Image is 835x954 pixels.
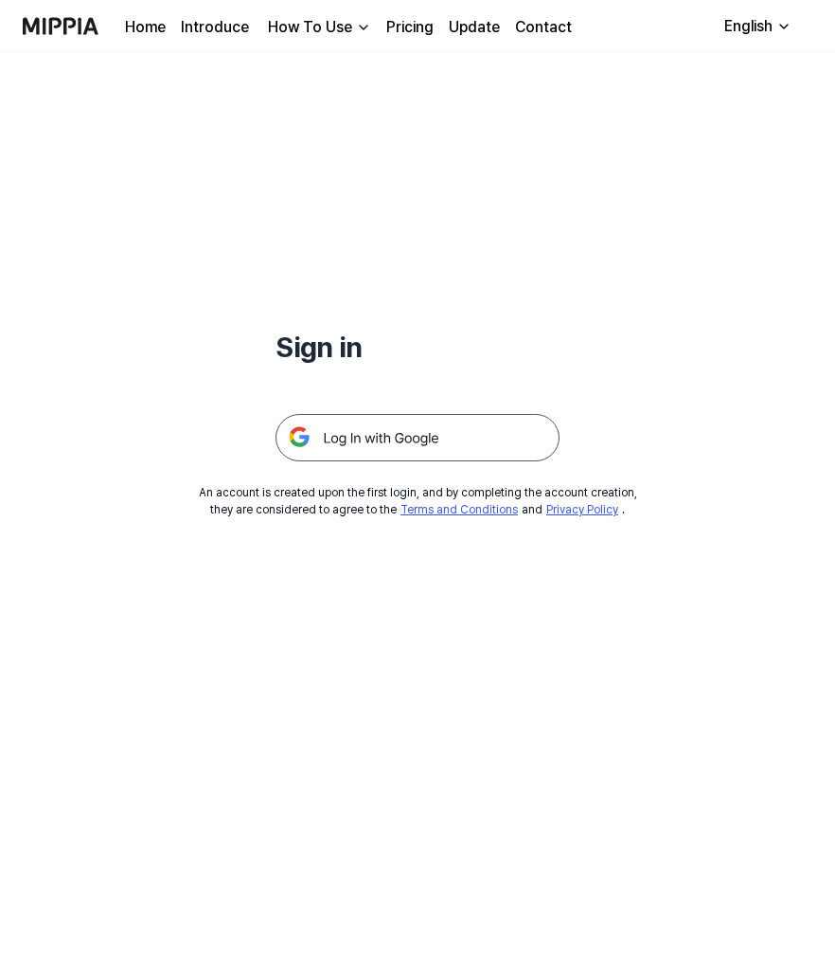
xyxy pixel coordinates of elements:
a: Privacy Policy [546,503,618,516]
a: Home [125,16,166,39]
button: How To Use [264,16,371,39]
div: English [720,15,776,38]
button: English [709,8,803,45]
a: Contact [515,16,572,39]
div: How To Use [264,16,356,39]
img: 구글 로그인 버튼 [275,414,560,461]
img: down [356,20,371,35]
h1: Sign in [275,326,560,369]
a: Pricing [386,16,434,39]
div: An account is created upon the first login, and by completing the account creation, they are cons... [199,484,637,518]
a: Introduce [181,16,249,39]
a: Update [449,16,500,39]
a: Terms and Conditions [400,503,518,516]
